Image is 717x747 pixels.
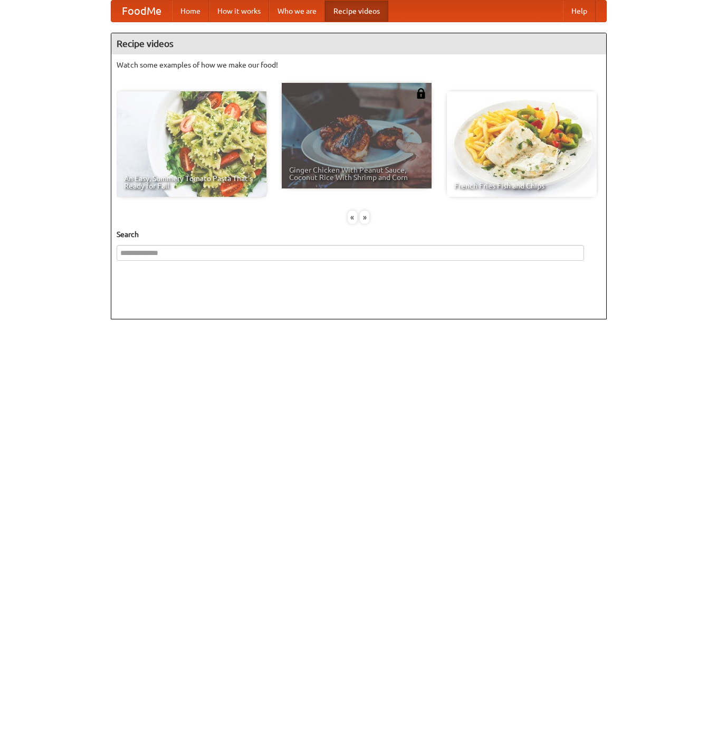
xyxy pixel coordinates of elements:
span: An Easy, Summery Tomato Pasta That's Ready for Fall [124,175,259,190]
a: An Easy, Summery Tomato Pasta That's Ready for Fall [117,91,266,197]
h5: Search [117,229,601,240]
a: Who we are [269,1,325,22]
span: French Fries Fish and Chips [454,182,589,190]
img: 483408.png [416,88,426,99]
p: Watch some examples of how we make our food! [117,60,601,70]
h4: Recipe videos [111,33,606,54]
a: FoodMe [111,1,172,22]
a: French Fries Fish and Chips [447,91,597,197]
a: Help [563,1,596,22]
a: How it works [209,1,269,22]
a: Home [172,1,209,22]
div: » [360,211,369,224]
div: « [348,211,357,224]
a: Recipe videos [325,1,388,22]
